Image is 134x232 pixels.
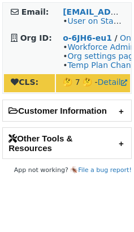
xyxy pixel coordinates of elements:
a: Detail [98,78,127,87]
strong: CLS: [11,78,38,87]
strong: Email: [21,7,49,16]
strong: / [115,33,118,42]
a: User on Staging [67,16,131,25]
strong: Org ID: [20,33,52,42]
span: • [63,16,131,25]
footer: App not working? 🪳 [2,165,132,176]
td: 🤔 7 🤔 - [56,74,130,92]
a: File a bug report! [78,166,132,174]
h2: Other Tools & Resources [3,128,131,158]
a: o-6JH6-eu1 [63,33,112,42]
h2: Customer Information [3,100,131,121]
